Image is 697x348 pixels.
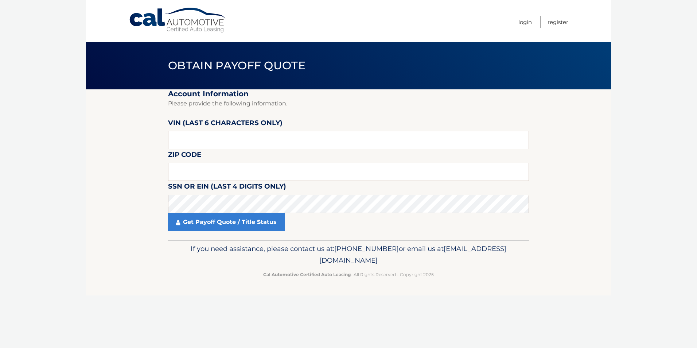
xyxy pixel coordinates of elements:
p: - All Rights Reserved - Copyright 2025 [173,271,524,278]
label: Zip Code [168,149,201,163]
p: Please provide the following information. [168,98,529,109]
p: If you need assistance, please contact us at: or email us at [173,243,524,266]
a: Login [518,16,532,28]
span: [PHONE_NUMBER] [334,244,399,253]
span: Obtain Payoff Quote [168,59,305,72]
label: SSN or EIN (last 4 digits only) [168,181,286,194]
a: Register [548,16,568,28]
strong: Cal Automotive Certified Auto Leasing [263,272,351,277]
a: Get Payoff Quote / Title Status [168,213,285,231]
h2: Account Information [168,89,529,98]
label: VIN (last 6 characters only) [168,117,283,131]
a: Cal Automotive [129,7,227,33]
